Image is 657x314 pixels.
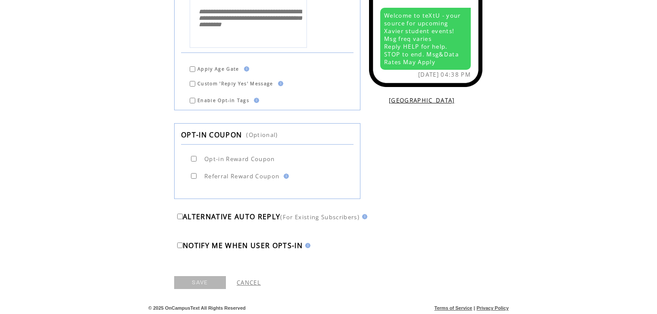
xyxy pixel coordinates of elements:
[237,279,261,286] a: CANCEL
[275,81,283,86] img: help.gif
[389,96,455,104] a: [GEOGRAPHIC_DATA]
[183,241,303,250] span: NOTIFY ME WHEN USER OPTS-IN
[183,212,280,221] span: ALTERNATIVE AUTO REPLY
[204,155,275,163] span: Opt-in Reward Coupon
[303,243,310,248] img: help.gif
[197,97,249,103] span: Enable Opt-in Tags
[246,131,278,139] span: (Optional)
[435,305,472,311] a: Terms of Service
[241,66,249,72] img: help.gif
[476,305,509,311] a: Privacy Policy
[174,276,226,289] a: SAVE
[281,174,289,179] img: help.gif
[181,130,242,140] span: OPT-IN COUPON
[204,172,279,180] span: Referral Reward Coupon
[197,81,273,87] span: Custom 'Reply Yes' Message
[360,214,367,219] img: help.gif
[280,213,360,221] span: (For Existing Subscribers)
[148,305,246,311] span: © 2025 OnCampusText All Rights Reserved
[251,98,259,103] img: help.gif
[384,12,461,66] span: Welcome to teXtU - your source for upcoming Xavier student events! Msg freq varies Reply HELP for...
[197,66,239,72] span: Apply Age Gate
[474,305,475,311] span: |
